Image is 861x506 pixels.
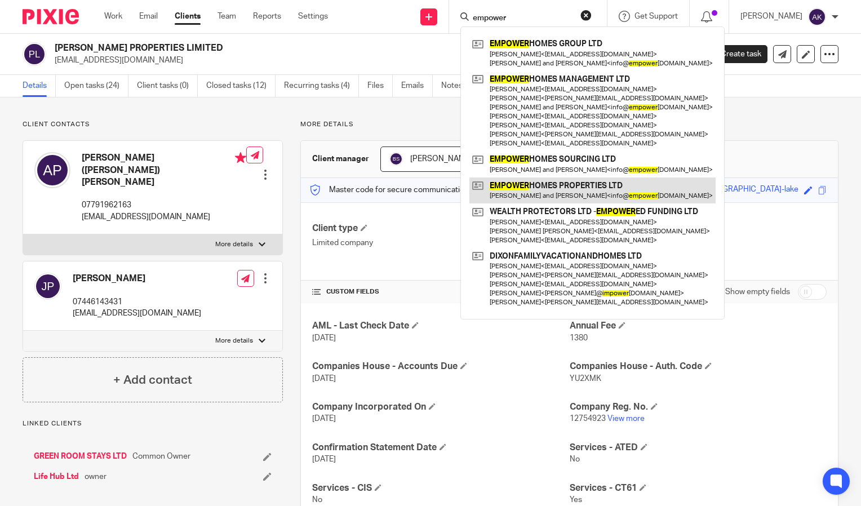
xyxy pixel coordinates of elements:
h4: AML - Last Check Date [312,320,569,332]
span: Get Support [634,12,678,20]
a: Reports [253,11,281,22]
p: Client contacts [23,120,283,129]
p: Linked clients [23,419,283,428]
p: [PERSON_NAME] [740,11,802,22]
h4: Company Incorporated On [312,401,569,413]
span: YU2XMK [570,375,601,383]
p: [EMAIL_ADDRESS][DOMAIN_NAME] [55,55,685,66]
p: More details [215,240,253,249]
label: Show empty fields [725,286,790,298]
span: [PERSON_NAME] [410,155,472,163]
img: svg%3E [389,152,403,166]
a: Work [104,11,122,22]
h2: [PERSON_NAME] PROPERTIES LIMITED [55,42,559,54]
p: [EMAIL_ADDRESS][DOMAIN_NAME] [73,308,201,319]
img: svg%3E [808,8,826,26]
p: Limited company [312,237,569,248]
h4: Client type [312,223,569,234]
div: liberal-golden-[GEOGRAPHIC_DATA]-lake [653,184,798,197]
img: svg%3E [23,42,46,66]
h4: + Add contact [113,371,192,389]
span: owner [85,471,106,482]
a: Recurring tasks (4) [284,75,359,97]
p: More details [300,120,838,129]
p: More details [215,336,253,345]
span: 1380 [570,334,588,342]
span: 12754923 [570,415,606,423]
a: Email [139,11,158,22]
p: 07446143431 [73,296,201,308]
h4: [PERSON_NAME] [73,273,201,285]
span: No [312,496,322,504]
h4: Companies House - Accounts Due [312,361,569,372]
i: Primary [235,152,246,163]
a: Settings [298,11,328,22]
span: No [570,455,580,463]
a: Clients [175,11,201,22]
h4: Companies House - Auth. Code [570,361,827,372]
span: [DATE] [312,334,336,342]
a: Emails [401,75,433,97]
p: 07791962163 [82,199,246,211]
a: Team [218,11,236,22]
h4: CUSTOM FIELDS [312,287,569,296]
h4: [PERSON_NAME] ([PERSON_NAME]) [PERSON_NAME] [82,152,246,188]
a: Open tasks (24) [64,75,128,97]
a: Details [23,75,56,97]
a: View more [607,415,645,423]
a: GREEN ROOM STAYS LTD [34,451,127,462]
h4: Services - CT61 [570,482,827,494]
h4: Confirmation Statement Date [312,442,569,454]
a: Create task [702,45,767,63]
span: [DATE] [312,415,336,423]
span: Yes [570,496,582,504]
img: svg%3E [34,152,70,188]
span: [DATE] [312,455,336,463]
p: [EMAIL_ADDRESS][DOMAIN_NAME] [82,211,246,223]
button: Clear [580,10,592,21]
span: Common Owner [132,451,190,462]
a: Notes (4) [441,75,482,97]
span: [DATE] [312,375,336,383]
h4: Company Reg. No. [570,401,827,413]
a: Closed tasks (12) [206,75,276,97]
a: Client tasks (0) [137,75,198,97]
h4: Annual Fee [570,320,827,332]
img: svg%3E [34,273,61,300]
h4: Services - ATED [570,442,827,454]
img: Pixie [23,9,79,24]
h4: Services - CIS [312,482,569,494]
p: Master code for secure communications and files [309,184,504,196]
h3: Client manager [312,153,369,165]
input: Search [472,14,573,24]
a: Life Hub Ltd [34,471,79,482]
a: Files [367,75,393,97]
